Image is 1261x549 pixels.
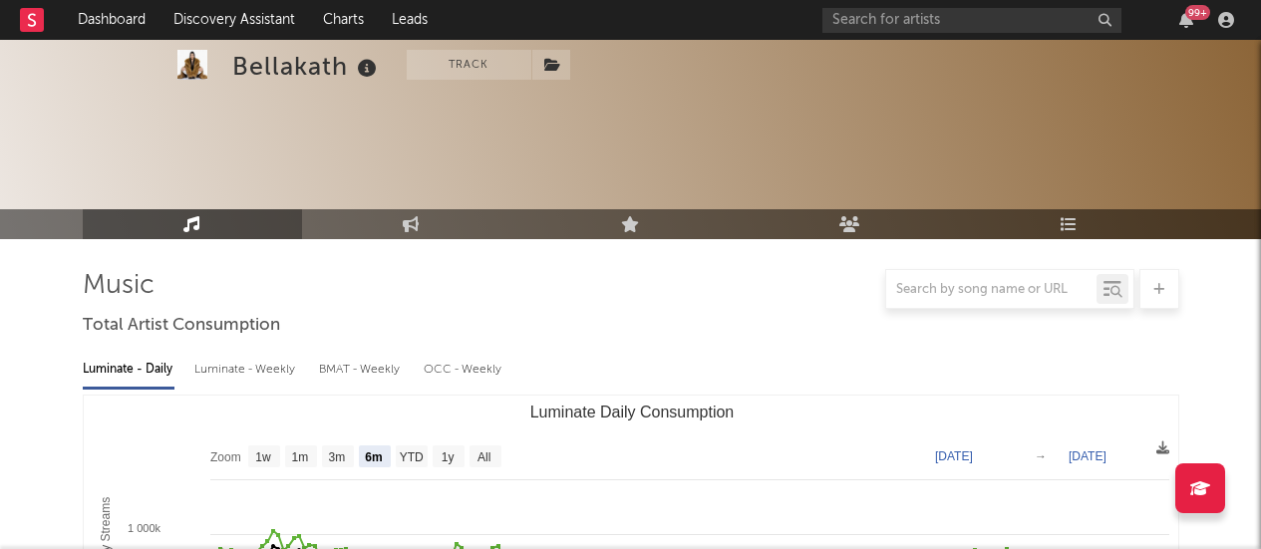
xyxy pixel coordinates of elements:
[1179,12,1193,28] button: 99+
[1185,5,1210,20] div: 99 +
[1035,449,1047,463] text: →
[291,450,308,464] text: 1m
[319,353,404,387] div: BMAT - Weekly
[127,522,160,534] text: 1 000k
[822,8,1121,33] input: Search for artists
[83,353,174,387] div: Luminate - Daily
[399,450,423,464] text: YTD
[83,314,280,338] span: Total Artist Consumption
[210,450,241,464] text: Zoom
[232,50,382,83] div: Bellakath
[328,450,345,464] text: 3m
[1069,449,1106,463] text: [DATE]
[255,450,271,464] text: 1w
[365,450,382,464] text: 6m
[529,404,734,420] text: Luminate Daily Consumption
[407,50,531,80] button: Track
[477,450,490,464] text: All
[424,353,503,387] div: OCC - Weekly
[935,449,973,463] text: [DATE]
[886,282,1097,298] input: Search by song name or URL
[441,450,454,464] text: 1y
[194,353,299,387] div: Luminate - Weekly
